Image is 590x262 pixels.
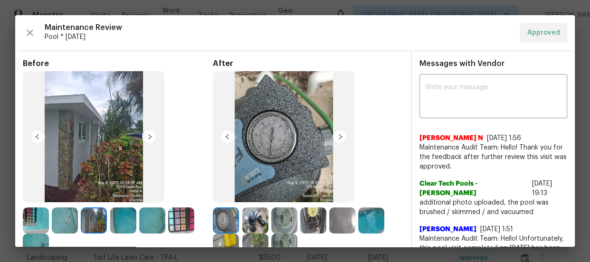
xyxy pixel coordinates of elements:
span: Maintenance Review [45,23,512,32]
img: right-chevron-button-url [142,129,157,144]
span: Clear Tech Pools -[PERSON_NAME] [419,179,528,198]
span: Pool * [DATE] [45,32,512,42]
span: After [213,59,403,68]
span: [PERSON_NAME] [419,225,476,234]
span: [DATE] 1:56 [487,135,521,141]
img: right-chevron-button-url [333,129,348,144]
span: Maintenance Audit Team: Hello! Thank you for the feedback after further review this visit was app... [419,143,567,171]
img: left-chevron-button-url [30,129,45,144]
span: Before [23,59,213,68]
span: [PERSON_NAME] N [419,133,483,143]
span: [DATE] 1:51 [480,226,513,233]
img: left-chevron-button-url [220,129,235,144]
span: additional photo uploaded, the pool was brushed / skimmed / and vacuumed [419,198,567,217]
span: Messages with Vendor [419,60,504,67]
span: [DATE] 19:13 [532,180,552,196]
